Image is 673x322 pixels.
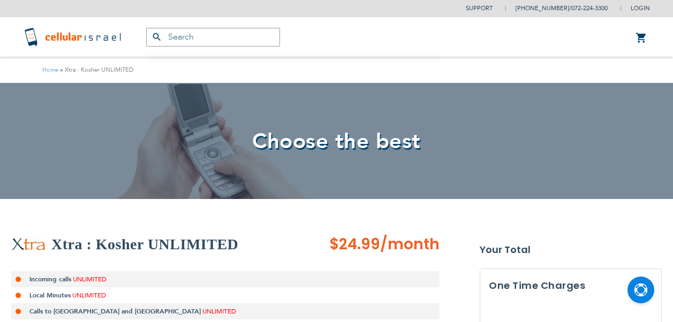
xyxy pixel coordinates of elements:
span: $24.99 [329,234,380,255]
span: UNLIMITED [202,307,236,316]
li: / [505,1,608,16]
span: /month [380,234,440,255]
a: Home [42,66,58,74]
span: Choose the best [252,127,421,156]
h2: Xtra : Kosher UNLIMITED [51,234,238,255]
span: UNLIMITED [72,291,106,300]
input: Search [146,28,280,47]
a: 072-224-3300 [571,4,608,12]
h3: One Time Charges [489,278,653,294]
span: UNLIMITED [73,275,107,283]
strong: Incoming calls [29,275,71,283]
a: Support [466,4,493,12]
a: [PHONE_NUMBER] [516,4,569,12]
img: Xtra : Kosher UNLIMITED [11,237,46,251]
strong: Your Total [480,242,662,258]
strong: Calls to [GEOGRAPHIC_DATA] and [GEOGRAPHIC_DATA] [29,307,201,316]
strong: Local Minutes [29,291,71,300]
span: Login [631,4,650,12]
img: Cellular Israel [24,26,125,48]
li: Xtra : Kosher UNLIMITED [58,65,133,75]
